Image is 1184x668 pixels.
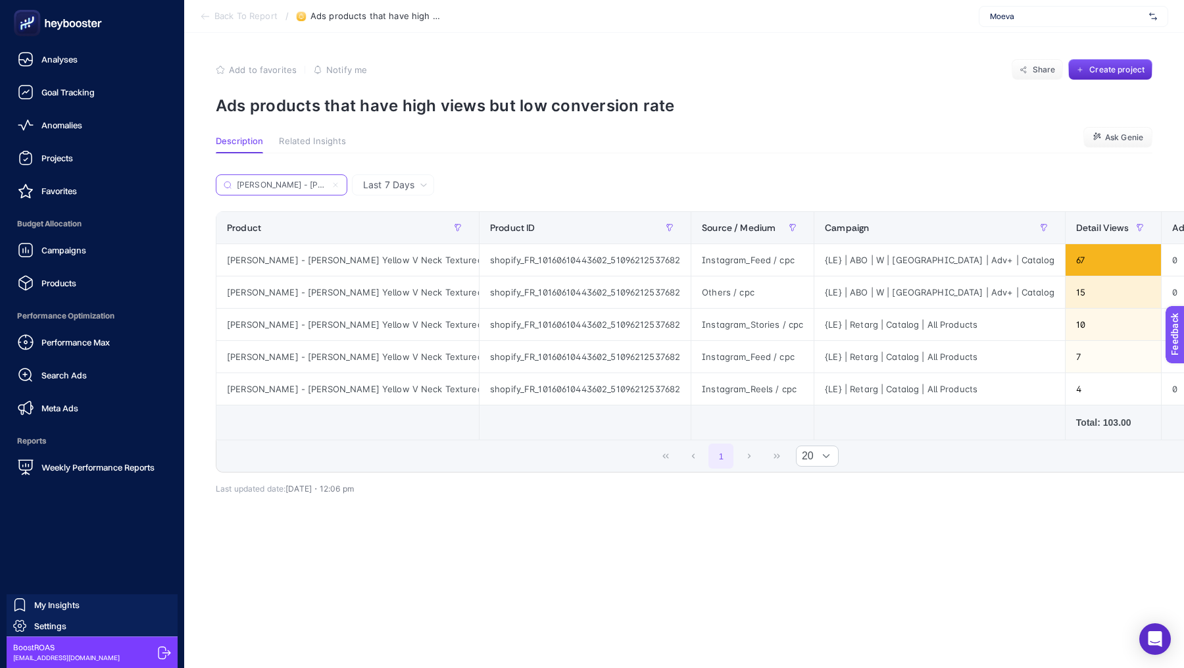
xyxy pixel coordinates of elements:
div: shopify_FR_10160610443602_51096212537682 [480,244,691,276]
span: Notify me [326,64,367,75]
div: shopify_FR_10160610443602_51096212537682 [480,309,691,340]
span: Feedback [8,4,50,14]
div: 15 [1066,276,1161,308]
div: [PERSON_NAME] - [PERSON_NAME] Yellow V Neck Textured Swimsuit - XS [216,244,479,276]
div: [PERSON_NAME] - [PERSON_NAME] Yellow V Neck Textured Swimsuit - XS [216,341,479,373]
a: Weekly Performance Reports [11,454,174,480]
span: BoostROAS [13,642,120,653]
span: Add to favorites [229,64,297,75]
span: Analyses [41,54,78,64]
button: Create project [1068,59,1152,80]
a: Goal Tracking [11,79,174,105]
a: Search Ads [11,362,174,388]
span: Performance Optimization [11,303,174,329]
span: Reports [11,428,174,454]
a: Products [11,270,174,296]
div: Instagram_Feed / cpc [691,244,814,276]
div: [PERSON_NAME] - [PERSON_NAME] Yellow V Neck Textured Swimsuit - XS [216,373,479,405]
button: Notify me [313,64,367,75]
span: Ads products that have high views but low conversion rate [310,11,442,22]
div: {LE} | ABO | W | [GEOGRAPHIC_DATA] | Adv+ | Catalog [814,276,1065,308]
div: {LE} | Retarg | Catalog | All Products [814,373,1065,405]
span: Related Insights [279,136,346,147]
span: Weekly Performance Reports [41,462,155,473]
span: Goal Tracking [41,87,95,97]
div: Instagram_Reels / cpc [691,373,814,405]
span: Campaigns [41,245,86,255]
span: Favorites [41,186,77,196]
span: Last updated date: [216,484,285,494]
div: [PERSON_NAME] - [PERSON_NAME] Yellow V Neck Textured Swimsuit - XS [216,309,479,340]
span: Settings [34,621,66,631]
button: Ask Genie [1083,127,1152,148]
span: Share [1033,64,1056,75]
span: Meta Ads [41,403,78,413]
div: 7 [1066,341,1161,373]
a: Meta Ads [11,395,174,421]
button: Share [1012,59,1063,80]
div: Open Intercom Messenger [1139,623,1171,655]
span: Detail Views [1076,222,1129,233]
div: Instagram_Feed / cpc [691,341,814,373]
button: Related Insights [279,136,346,153]
span: [DATE]・12:06 pm [285,484,354,494]
span: Budget Allocation [11,211,174,237]
a: My Insights [7,594,178,615]
a: Anomalies [11,112,174,138]
span: Performance Max [41,337,110,347]
a: Projects [11,145,174,171]
span: My Insights [34,600,80,610]
span: Anomalies [41,120,82,130]
span: Product [227,222,261,233]
div: 10 [1066,309,1161,340]
span: Projects [41,153,73,163]
button: Add to favorites [216,64,297,75]
div: 4 [1066,373,1161,405]
div: 67 [1066,244,1161,276]
span: Products [41,278,76,288]
span: Campaign [825,222,869,233]
div: {LE} | ABO | W | [GEOGRAPHIC_DATA] | Adv+ | Catalog [814,244,1065,276]
span: Rows per page [797,446,814,466]
div: Others / cpc [691,276,814,308]
span: Description [216,136,263,147]
span: Source / Medium [702,222,776,233]
img: svg%3e [1149,10,1157,23]
span: Moeva [990,11,1144,22]
div: {LE} | Retarg | Catalog | All Products [814,309,1065,340]
span: [EMAIL_ADDRESS][DOMAIN_NAME] [13,653,120,663]
a: Settings [7,615,178,636]
span: Last 7 Days [363,178,414,192]
a: Campaigns [11,237,174,263]
div: shopify_FR_10160610443602_51096212537682 [480,341,691,373]
div: [PERSON_NAME] - [PERSON_NAME] Yellow V Neck Textured Swimsuit - XS [216,276,479,308]
span: Search Ads [41,370,87,380]
span: Create project [1089,64,1145,75]
div: Instagram_Stories / cpc [691,309,814,340]
p: Ads products that have high views but low conversion rate [216,96,1152,115]
div: Total: 103.00 [1076,416,1150,429]
button: 1 [708,444,733,469]
span: Ask Genie [1105,132,1143,143]
a: Analyses [11,46,174,72]
div: shopify_FR_10160610443602_51096212537682 [480,373,691,405]
span: Back To Report [214,11,278,22]
div: {LE} | Retarg | Catalog | All Products [814,341,1065,373]
button: Description [216,136,263,153]
a: Performance Max [11,329,174,355]
div: shopify_FR_10160610443602_51096212537682 [480,276,691,308]
span: / [285,11,289,21]
span: Product ID [490,222,535,233]
a: Favorites [11,178,174,204]
input: Search [237,180,326,190]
